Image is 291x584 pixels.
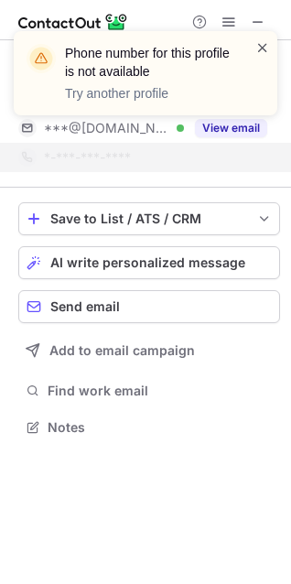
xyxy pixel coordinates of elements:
span: AI write personalized message [50,255,245,270]
span: Find work email [48,383,273,399]
span: Send email [50,299,120,314]
p: Try another profile [65,84,233,103]
header: Phone number for this profile is not available [65,44,233,81]
button: AI write personalized message [18,246,280,279]
img: warning [27,44,56,73]
button: Add to email campaign [18,334,280,367]
button: save-profile-one-click [18,202,280,235]
img: ContactOut v5.3.10 [18,11,128,33]
span: Notes [48,419,273,436]
div: Save to List / ATS / CRM [50,211,248,226]
button: Find work email [18,378,280,404]
button: Send email [18,290,280,323]
button: Notes [18,415,280,440]
span: Add to email campaign [49,343,195,358]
